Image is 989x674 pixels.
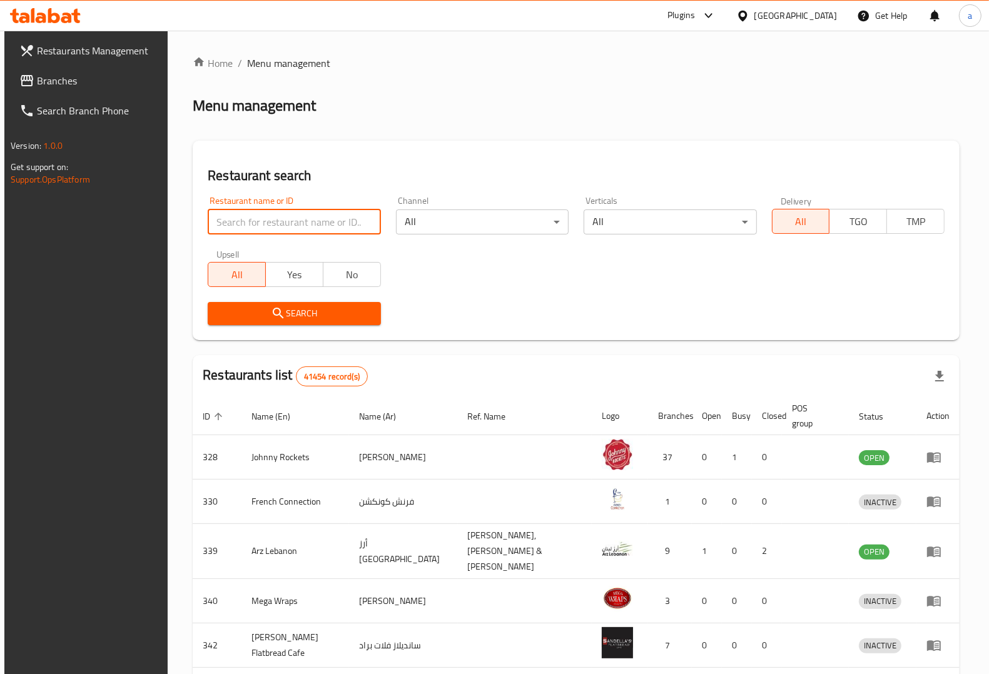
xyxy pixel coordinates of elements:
div: [GEOGRAPHIC_DATA] [754,9,837,23]
td: 342 [193,623,241,668]
td: 1 [692,524,722,579]
img: Arz Lebanon [602,533,633,565]
div: Total records count [296,366,368,386]
span: Name (En) [251,409,307,424]
td: 330 [193,480,241,524]
td: 0 [692,435,722,480]
td: 0 [752,435,782,480]
span: Get support on: [11,159,68,175]
span: Branches [37,73,160,88]
td: French Connection [241,480,349,524]
td: 328 [193,435,241,480]
div: All [396,209,569,234]
span: OPEN [859,451,890,465]
button: All [208,262,266,287]
td: 1 [722,435,752,480]
div: INACTIVE [859,495,901,510]
span: INACTIVE [859,638,901,653]
div: INACTIVE [859,638,901,653]
td: 0 [722,579,752,623]
nav: breadcrumb [193,56,960,71]
input: Search for restaurant name or ID.. [208,209,380,234]
label: Upsell [216,249,240,258]
span: POS group [792,401,834,431]
span: Status [859,409,900,424]
img: Johnny Rockets [602,439,633,470]
td: فرنش كونكشن [349,480,458,524]
td: 37 [648,435,692,480]
span: a [968,9,972,23]
td: 0 [752,623,782,668]
a: Home [193,56,233,71]
span: Version: [11,138,41,154]
th: Busy [722,397,752,435]
th: Branches [648,397,692,435]
td: Arz Lebanon [241,524,349,579]
h2: Restaurants list [203,366,368,386]
td: 0 [722,480,752,524]
th: Action [916,397,960,435]
button: Yes [265,262,323,287]
span: 41454 record(s) [297,371,367,383]
div: All [584,209,756,234]
td: 0 [722,623,752,668]
span: Menu management [247,56,330,71]
td: 0 [692,579,722,623]
td: 340 [193,579,241,623]
h2: Menu management [193,96,316,116]
td: 1 [648,480,692,524]
span: Search Branch Phone [37,103,160,118]
td: Mega Wraps [241,579,349,623]
div: OPEN [859,545,890,560]
div: OPEN [859,450,890,465]
img: Mega Wraps [602,583,633,614]
span: INACTIVE [859,594,901,608]
img: Sandella's Flatbread Cafe [602,627,633,658]
div: Menu [926,450,950,465]
td: 7 [648,623,692,668]
th: Open [692,397,722,435]
th: Closed [752,397,782,435]
a: Support.OpsPlatform [11,171,90,188]
span: TGO [834,213,882,231]
span: ID [203,409,226,424]
span: Ref. Name [468,409,522,424]
span: All [778,213,825,231]
span: 1.0.0 [43,138,63,154]
button: All [772,209,830,234]
td: [PERSON_NAME] Flatbread Cafe [241,623,349,668]
span: Name (Ar) [359,409,412,424]
div: Menu [926,638,950,653]
td: 3 [648,579,692,623]
button: TGO [829,209,887,234]
img: French Connection [602,483,633,515]
td: 2 [752,524,782,579]
h2: Restaurant search [208,166,945,185]
div: Menu [926,544,950,559]
td: [PERSON_NAME] [349,435,458,480]
span: No [328,266,376,284]
span: OPEN [859,545,890,559]
span: Search [218,306,370,321]
td: [PERSON_NAME] [349,579,458,623]
td: Johnny Rockets [241,435,349,480]
td: 0 [722,524,752,579]
span: Yes [271,266,318,284]
span: Restaurants Management [37,43,160,58]
td: 339 [193,524,241,579]
td: 0 [692,623,722,668]
button: Search [208,302,380,325]
a: Restaurants Management [9,36,170,66]
a: Search Branch Phone [9,96,170,126]
button: TMP [886,209,945,234]
button: No [323,262,381,287]
span: All [213,266,261,284]
div: Export file [925,361,955,391]
td: [PERSON_NAME],[PERSON_NAME] & [PERSON_NAME] [458,524,592,579]
td: 0 [752,480,782,524]
td: أرز [GEOGRAPHIC_DATA] [349,524,458,579]
td: 0 [692,480,722,524]
div: Menu [926,494,950,509]
span: TMP [892,213,940,231]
